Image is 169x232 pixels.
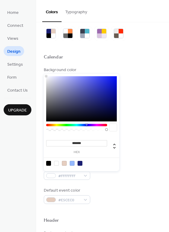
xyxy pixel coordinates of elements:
div: Background color [44,67,89,73]
div: Header [44,218,59,224]
div: rgb(149, 185, 255) [70,161,75,166]
span: Form [7,74,17,81]
label: hex [46,151,107,154]
button: Upgrade [4,104,31,115]
div: Default event color [44,187,89,194]
span: Design [7,49,21,55]
span: #E5CEC0 [58,197,81,203]
div: rgb(26, 31, 115) [78,161,82,166]
div: rgb(255, 255, 255) [54,161,59,166]
a: Home [4,7,22,17]
span: Settings [7,61,23,68]
span: Views [7,36,18,42]
a: Form [4,72,20,82]
span: Home [7,10,19,16]
span: #FFFFFFFF [58,173,81,179]
div: rgb(0, 0, 0) [46,161,51,166]
span: Upgrade [8,107,27,114]
span: Contact Us [7,87,28,94]
span: Connect [7,23,23,29]
a: Design [4,46,24,56]
a: Contact Us [4,85,31,95]
a: Views [4,33,22,43]
div: rgb(229, 206, 192) [62,161,67,166]
a: Connect [4,20,27,30]
div: Calendar [44,54,63,61]
a: Settings [4,59,27,69]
